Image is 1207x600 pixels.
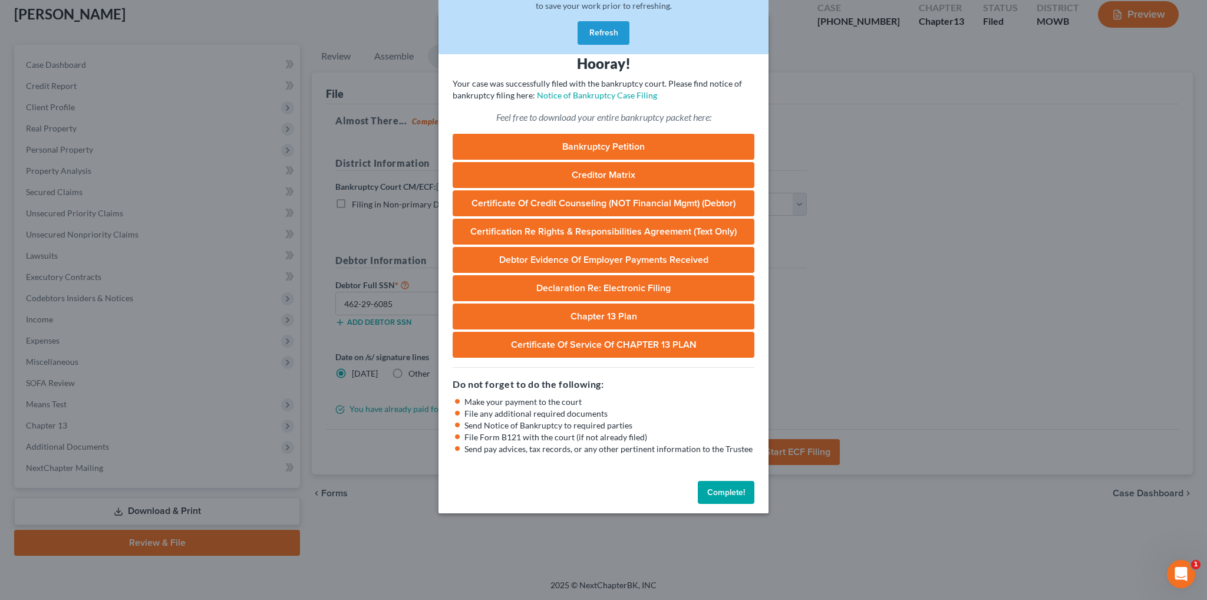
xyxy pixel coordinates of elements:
li: Send pay advices, tax records, or any other pertinent information to the Trustee [464,443,754,455]
a: Notice of Bankruptcy Case Filing [537,90,657,100]
span: 1 [1191,560,1201,569]
li: Send Notice of Bankruptcy to required parties [464,420,754,431]
p: Feel free to download your entire bankruptcy packet here: [453,111,754,124]
a: Creditor Matrix [453,162,754,188]
a: Declaration Re: Electronic Filing [453,275,754,301]
h3: Hooray! [453,54,754,73]
a: Certificate of Credit Counseling (NOT Financial Mgmt) (Debtor) [453,190,754,216]
a: Bankruptcy Petition [453,134,754,160]
a: Certification re Rights & Responsibilities Agreement (text only) [453,219,754,245]
li: File any additional required documents [464,408,754,420]
a: Certificate of Service of CHAPTER 13 PLAN [453,332,754,358]
iframe: Intercom live chat [1167,560,1195,588]
li: File Form B121 with the court (if not already filed) [464,431,754,443]
a: Debtor Evidence of Employer Payments Received [453,247,754,273]
button: Complete! [698,481,754,505]
span: Your case was successfully filed with the bankruptcy court. Please find notice of bankruptcy fili... [453,78,742,100]
button: Refresh [578,21,629,45]
h5: Do not forget to do the following: [453,377,754,391]
li: Make your payment to the court [464,396,754,408]
a: Chapter 13 Plan [453,304,754,329]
